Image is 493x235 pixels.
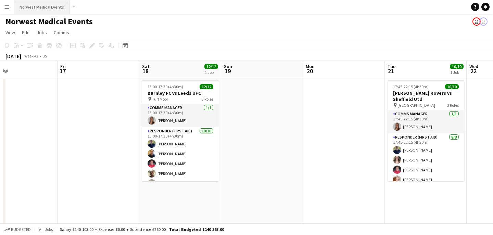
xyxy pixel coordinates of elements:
span: Edit [22,29,30,36]
span: 10/10 [450,64,464,69]
app-user-avatar: Rory Murphy [479,17,488,26]
a: View [3,28,18,37]
a: Jobs [34,28,50,37]
span: Week 42 [23,53,40,58]
h3: Burnley FC vs Leeds UFC [142,90,219,96]
div: [DATE] [5,53,21,60]
span: Sun [224,63,232,69]
span: 18 [141,67,150,75]
div: 1 Job [205,70,218,75]
span: 13:00-17:30 (4h30m) [148,84,183,89]
span: 21 [387,67,395,75]
h3: [PERSON_NAME] Rovers vs Sheffield Utd [388,90,464,102]
span: Comms [54,29,69,36]
span: Total Budgeted £140 363.00 [169,227,224,232]
div: Salary £140 103.00 + Expenses £0.00 + Subsistence £260.00 = [60,227,224,232]
span: Fri [60,63,66,69]
span: All jobs [38,227,54,232]
span: 17 [59,67,66,75]
span: Tue [388,63,395,69]
span: Jobs [37,29,47,36]
span: 19 [223,67,232,75]
app-job-card: 17:45-22:15 (4h30m)10/10[PERSON_NAME] Rovers vs Sheffield Utd [GEOGRAPHIC_DATA]3 RolesComms Manag... [388,80,464,181]
button: Norwest Medical Events [14,0,70,14]
h1: Norwest Medical Events [5,16,93,27]
span: 12/12 [204,64,218,69]
app-user-avatar: Rory Murphy [472,17,481,26]
div: 1 Job [450,70,463,75]
span: Budgeted [11,227,31,232]
span: 12/12 [200,84,213,89]
span: Wed [469,63,478,69]
app-job-card: 13:00-17:30 (4h30m)12/12Burnley FC vs Leeds UFC Turf Moor3 RolesComms Manager1/113:00-17:30 (4h30... [142,80,219,181]
span: Turf Moor [152,96,168,102]
span: 3 Roles [202,96,213,102]
span: Mon [306,63,315,69]
span: 17:45-22:15 (4h30m) [393,84,429,89]
span: 20 [305,67,315,75]
a: Edit [19,28,33,37]
div: BST [42,53,49,58]
a: Comms [51,28,72,37]
app-card-role: Responder (First Aid)8/817:45-22:15 (4h30m)[PERSON_NAME][PERSON_NAME][PERSON_NAME][PERSON_NAME] [388,133,464,226]
span: [GEOGRAPHIC_DATA] [397,103,435,108]
span: 10/10 [445,84,459,89]
app-card-role: Comms Manager1/117:45-22:15 (4h30m)[PERSON_NAME] [388,110,464,133]
button: Budgeted [3,226,32,233]
app-card-role: Comms Manager1/113:00-17:30 (4h30m)[PERSON_NAME] [142,104,219,127]
span: 22 [468,67,478,75]
span: Sat [142,63,150,69]
span: View [5,29,15,36]
span: 3 Roles [447,103,459,108]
